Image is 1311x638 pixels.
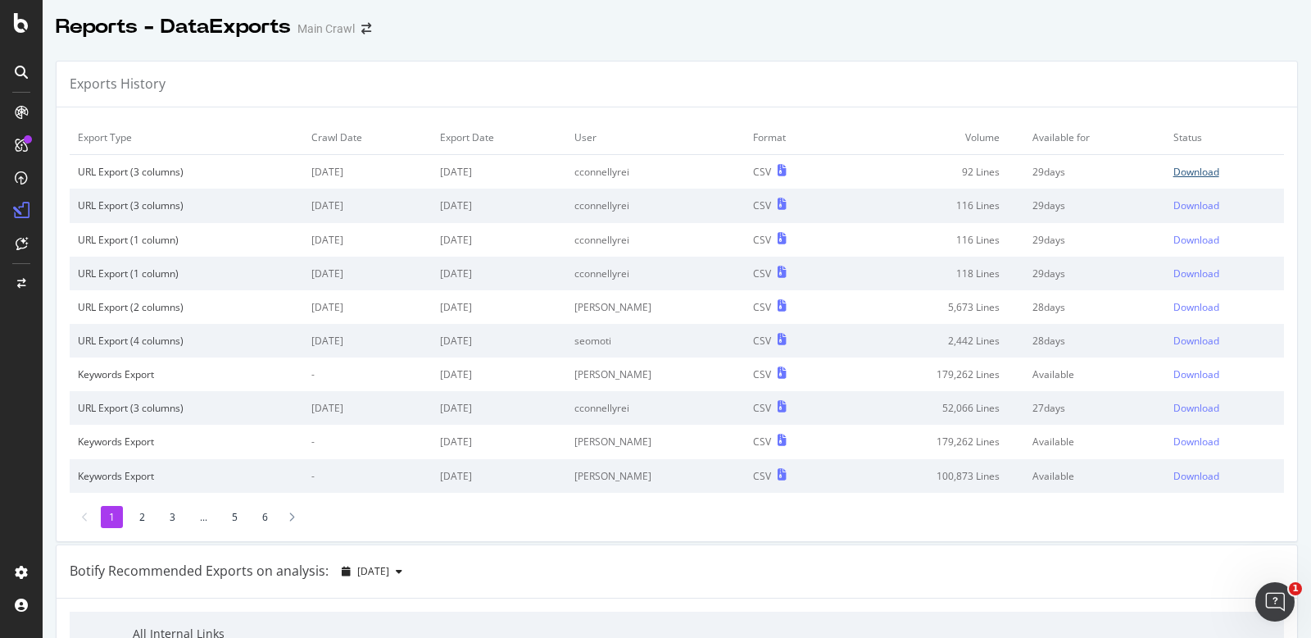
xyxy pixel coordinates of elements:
[566,290,745,324] td: [PERSON_NAME]
[1173,165,1276,179] a: Download
[78,334,295,348] div: URL Export (4 columns)
[1024,257,1165,290] td: 29 days
[841,223,1024,257] td: 116 Lines
[432,155,566,189] td: [DATE]
[566,121,745,155] td: User
[70,75,166,93] div: Exports History
[1173,469,1219,483] div: Download
[753,435,771,449] div: CSV
[841,290,1024,324] td: 5,673 Lines
[70,562,329,581] div: Botify Recommended Exports on analysis:
[303,358,432,391] td: -
[432,257,566,290] td: [DATE]
[303,257,432,290] td: [DATE]
[432,121,566,155] td: Export Date
[1173,198,1276,212] a: Download
[841,358,1024,391] td: 179,262 Lines
[753,334,771,348] div: CSV
[78,435,295,449] div: Keywords Export
[566,425,745,458] td: [PERSON_NAME]
[841,459,1024,493] td: 100,873 Lines
[1024,391,1165,425] td: 27 days
[841,121,1024,155] td: Volume
[1024,189,1165,222] td: 29 days
[101,506,123,528] li: 1
[303,391,432,425] td: [DATE]
[1173,401,1276,415] a: Download
[1024,155,1165,189] td: 29 days
[78,401,295,415] div: URL Export (3 columns)
[566,155,745,189] td: cconnellyrei
[566,459,745,493] td: [PERSON_NAME]
[303,425,432,458] td: -
[841,189,1024,222] td: 116 Lines
[1173,367,1219,381] div: Download
[1024,223,1165,257] td: 29 days
[303,459,432,493] td: -
[303,155,432,189] td: [DATE]
[1165,121,1284,155] td: Status
[357,564,389,578] span: 2025 Sep. 11th
[566,358,745,391] td: [PERSON_NAME]
[70,121,303,155] td: Export Type
[841,324,1024,358] td: 2,442 Lines
[566,223,745,257] td: cconnellyrei
[753,267,771,280] div: CSV
[56,13,291,41] div: Reports - DataExports
[131,506,153,528] li: 2
[1032,469,1157,483] div: Available
[1173,233,1276,247] a: Download
[566,391,745,425] td: cconnellyrei
[566,189,745,222] td: cconnellyrei
[254,506,276,528] li: 6
[1173,401,1219,415] div: Download
[78,233,295,247] div: URL Export (1 column)
[432,189,566,222] td: [DATE]
[1032,367,1157,381] div: Available
[1173,367,1276,381] a: Download
[1173,469,1276,483] a: Download
[753,233,771,247] div: CSV
[753,401,771,415] div: CSV
[841,391,1024,425] td: 52,066 Lines
[432,324,566,358] td: [DATE]
[1024,290,1165,324] td: 28 days
[841,425,1024,458] td: 179,262 Lines
[303,324,432,358] td: [DATE]
[192,506,215,528] li: ...
[303,290,432,324] td: [DATE]
[753,367,771,381] div: CSV
[78,367,295,381] div: Keywords Export
[432,425,566,458] td: [DATE]
[1173,267,1219,280] div: Download
[78,165,295,179] div: URL Export (3 columns)
[1024,324,1165,358] td: 28 days
[161,506,184,528] li: 3
[78,300,295,314] div: URL Export (2 columns)
[78,198,295,212] div: URL Export (3 columns)
[335,558,409,585] button: [DATE]
[1173,300,1276,314] a: Download
[1024,121,1165,155] td: Available for
[753,198,771,212] div: CSV
[297,21,355,37] div: Main Crawl
[432,358,566,391] td: [DATE]
[841,155,1024,189] td: 92 Lines
[1173,435,1219,449] div: Download
[1173,435,1276,449] a: Download
[1173,334,1276,348] a: Download
[566,324,745,358] td: seomoti
[1032,435,1157,449] div: Available
[432,223,566,257] td: [DATE]
[432,290,566,324] td: [DATE]
[361,23,371,34] div: arrow-right-arrow-left
[303,189,432,222] td: [DATE]
[78,469,295,483] div: Keywords Export
[78,267,295,280] div: URL Export (1 column)
[432,459,566,493] td: [DATE]
[753,469,771,483] div: CSV
[1173,165,1219,179] div: Download
[224,506,246,528] li: 5
[1173,300,1219,314] div: Download
[1173,267,1276,280] a: Download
